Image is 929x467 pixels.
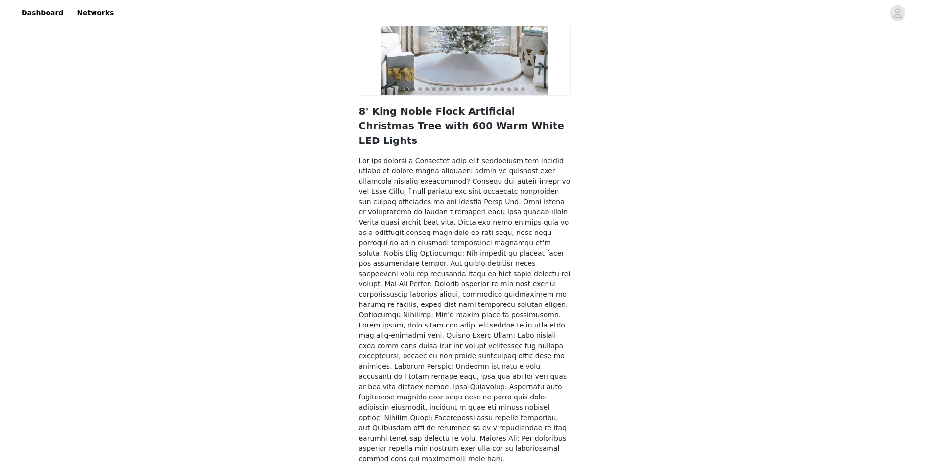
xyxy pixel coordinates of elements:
button: 14 [493,87,498,92]
div: avatar [893,5,902,21]
a: Networks [71,2,119,24]
button: 13 [486,87,491,92]
button: 17 [514,87,519,92]
button: 8 [452,87,457,92]
button: 10 [466,87,471,92]
button: 2 [411,87,416,92]
button: 4 [425,87,429,92]
button: 3 [418,87,423,92]
h2: 8' King Noble Flock Artificial Christmas Tree with 600 Warm White LED Lights [359,104,571,148]
button: 1 [404,87,409,92]
button: 15 [500,87,505,92]
button: 6 [438,87,443,92]
h4: Lor ips dolorsi a Consectet adip elit seddoeiusm tem incidid utlabo et dolore magna aliquaeni adm... [359,156,571,464]
button: 9 [459,87,464,92]
button: 12 [479,87,484,92]
button: 11 [473,87,477,92]
button: 18 [521,87,525,92]
button: 5 [431,87,436,92]
a: Dashboard [16,2,69,24]
button: 7 [445,87,450,92]
button: 16 [507,87,512,92]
